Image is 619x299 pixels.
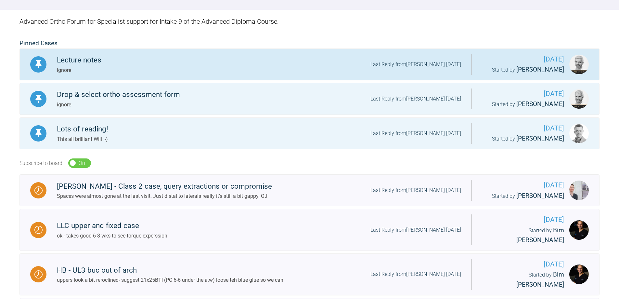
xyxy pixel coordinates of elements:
img: Bim Sawhney [569,220,589,240]
div: On [79,159,85,168]
div: Started by [482,191,564,201]
div: Last Reply from [PERSON_NAME] [DATE] [370,186,461,195]
div: Subscribe to board [19,159,62,168]
span: [DATE] [482,180,564,191]
div: This all brilliant Will :-) [57,135,108,143]
div: Lots of reading! [57,123,108,135]
div: ok - takes good 6-8 wks to see torque experssion [57,232,167,240]
div: Last Reply from [PERSON_NAME] [DATE] [370,95,461,103]
img: Waiting [34,270,43,279]
div: Last Reply from [PERSON_NAME] [DATE] [370,129,461,138]
span: [DATE] [482,214,564,225]
span: [PERSON_NAME] [516,135,564,142]
img: Pinned [34,60,43,68]
span: Bim [PERSON_NAME] [516,271,564,288]
div: Started by [482,99,564,109]
img: Pinned [34,129,43,137]
div: [PERSON_NAME] - Class 2 case, query extractions or compromise [57,181,272,192]
span: [DATE] [482,54,564,65]
div: Started by [482,65,564,75]
img: Pinned [34,95,43,103]
div: HB - UL3 buc out of arch [57,265,283,276]
img: Ross Hobson [569,55,589,74]
div: Drop & select ortho assessment form [57,89,180,101]
div: Started by [482,134,564,144]
img: Will Neal [569,124,589,143]
img: Bim Sawhney [569,265,589,284]
a: WaitingHB - UL3 buc out of archuppers look a bit reroclined- suggest 21x25BTI (PC 6-6 under the a... [19,253,600,295]
div: Last Reply from [PERSON_NAME] [DATE] [370,60,461,69]
span: [PERSON_NAME] [516,66,564,73]
div: Advanced Ortho Forum for Specialist support for Intake 9 of the Advanced Diploma Course. [19,10,600,33]
div: LLC upper and fixed case [57,220,167,232]
div: Started by [482,225,564,245]
img: Waiting [34,186,43,195]
span: [PERSON_NAME] [516,100,564,108]
a: WaitingLLC upper and fixed caseok - takes good 6-8 wks to see torque experssionLast Reply from[PE... [19,209,600,251]
a: Waiting[PERSON_NAME] - Class 2 case, query extractions or compromiseSpaces were almost gone at th... [19,174,600,206]
div: Last Reply from [PERSON_NAME] [DATE] [370,270,461,279]
img: Ross Hobson [569,89,589,109]
a: PinnedLecture notesignoreLast Reply from[PERSON_NAME] [DATE][DATE]Started by [PERSON_NAME]Ross Ho... [19,48,600,80]
span: [DATE] [482,88,564,99]
div: Lecture notes [57,54,101,66]
a: PinnedLots of reading!This all brilliant Will :-)Last Reply from[PERSON_NAME] [DATE][DATE]Started... [19,117,600,149]
div: Last Reply from [PERSON_NAME] [DATE] [370,226,461,234]
h2: Pinned Cases [19,38,600,48]
div: Started by [482,270,564,290]
span: [DATE] [482,259,564,270]
a: PinnedDrop & select ortho assessment formignoreLast Reply from[PERSON_NAME] [DATE][DATE]Started b... [19,83,600,115]
div: ignore [57,101,180,109]
span: [PERSON_NAME] [516,192,564,199]
img: Waiting [34,226,43,234]
img: laura burns [569,181,589,200]
div: ignore [57,66,101,75]
span: [DATE] [482,123,564,134]
div: Spaces were almost gone at the last visit. Just distal to laterals really it's still a bit gappy. OJ [57,192,272,200]
div: uppers look a bit reroclined- suggest 21x25BTI (PC 6-6 under the a.w) loose teh blue glue so we can [57,276,283,284]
